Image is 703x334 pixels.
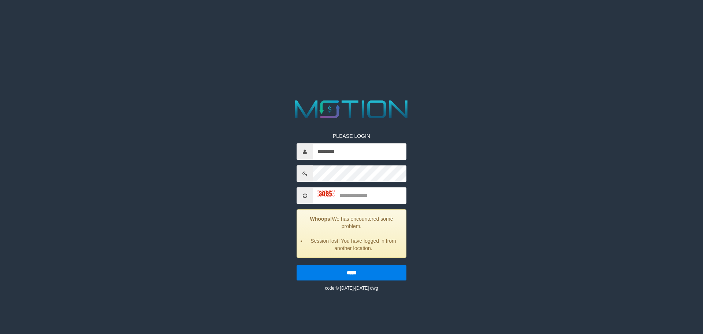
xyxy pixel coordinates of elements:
[297,209,406,258] div: We has encountered some problem.
[290,97,413,121] img: MOTION_logo.png
[325,286,378,291] small: code © [DATE]-[DATE] dwg
[310,216,332,222] strong: Whoops!
[297,132,406,140] p: PLEASE LOGIN
[317,190,335,197] img: captcha
[306,237,401,252] li: Session lost! You have logged in from another location.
